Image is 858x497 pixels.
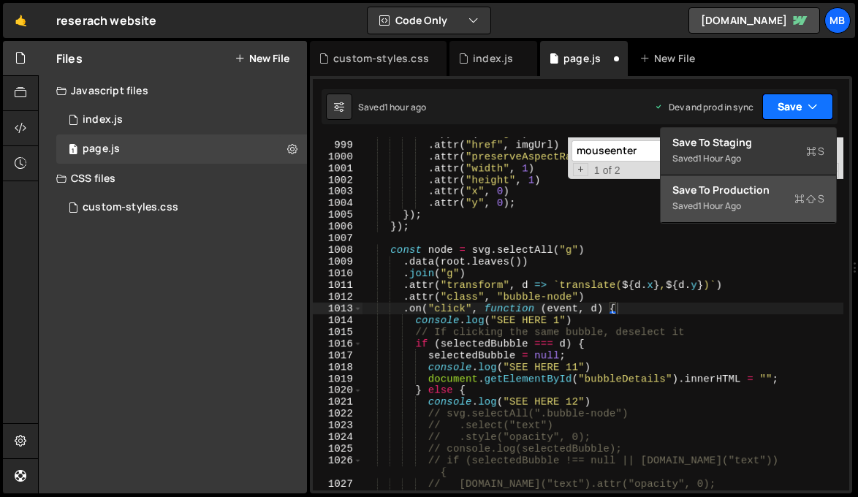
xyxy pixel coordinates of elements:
[688,7,820,34] a: [DOMAIN_NAME]
[313,373,362,384] div: 1019
[83,143,120,156] div: page.js
[56,105,307,134] div: 10476/23765.js
[313,279,362,291] div: 1011
[313,256,362,268] div: 1009
[235,53,289,64] button: New File
[313,268,362,279] div: 1010
[313,303,362,314] div: 1013
[654,101,753,113] div: Dev and prod in sync
[313,420,362,431] div: 1023
[313,326,362,338] div: 1015
[313,349,362,361] div: 1017
[672,183,824,197] div: Save to Production
[83,113,123,126] div: index.js
[56,12,157,29] div: reserach website
[473,51,513,66] div: index.js
[698,152,741,164] div: 1 hour ago
[313,244,362,256] div: 1008
[661,175,836,223] button: Save to ProductionS Saved1 hour ago
[313,408,362,420] div: 1022
[313,478,362,490] div: 1027
[56,50,83,67] h2: Files
[313,139,362,151] div: 999
[762,94,833,120] button: Save
[313,361,362,373] div: 1018
[313,396,362,408] div: 1021
[824,7,851,34] a: MB
[313,338,362,349] div: 1016
[794,191,824,206] span: S
[313,384,362,396] div: 1020
[69,145,77,156] span: 1
[573,163,588,176] span: Toggle Replace mode
[313,232,362,244] div: 1007
[83,201,178,214] div: custom-styles.css
[313,431,362,443] div: 1024
[56,134,307,164] div: 10476/23772.js
[313,443,362,455] div: 1025
[661,128,836,175] button: Save to StagingS Saved1 hour ago
[39,164,307,193] div: CSS files
[358,101,426,113] div: Saved
[672,135,824,150] div: Save to Staging
[333,51,429,66] div: custom-styles.css
[572,140,755,162] input: Search for
[313,314,362,326] div: 1014
[588,164,626,176] span: 1 of 2
[368,7,490,34] button: Code Only
[563,51,601,66] div: page.js
[672,197,824,215] div: Saved
[313,221,362,232] div: 1006
[806,144,824,159] span: S
[313,162,362,174] div: 1001
[313,455,362,478] div: 1026
[313,174,362,186] div: 1002
[56,193,307,222] div: 10476/38631.css
[39,76,307,105] div: Javascript files
[313,291,362,303] div: 1012
[3,3,39,38] a: 🤙
[384,101,427,113] div: 1 hour ago
[313,151,362,162] div: 1000
[313,186,362,197] div: 1003
[698,200,741,212] div: 1 hour ago
[639,51,701,66] div: New File
[313,209,362,221] div: 1005
[313,197,362,209] div: 1004
[672,150,824,167] div: Saved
